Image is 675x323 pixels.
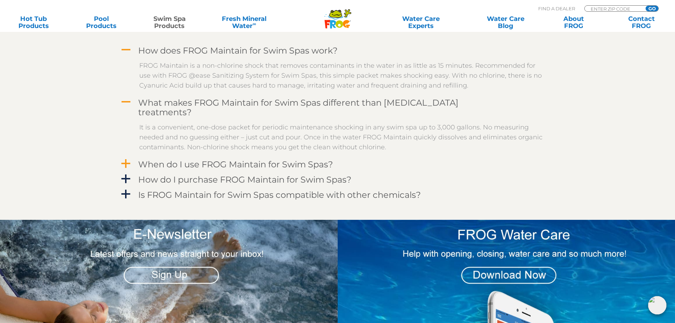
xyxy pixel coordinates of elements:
p: Find A Dealer [538,5,575,12]
h4: How does FROG Maintain for Swim Spas work? [138,46,338,55]
input: GO [646,6,658,11]
a: Swim SpaProducts [143,15,196,29]
a: Water CareBlog [479,15,532,29]
a: PoolProducts [75,15,128,29]
h4: What makes FROG Maintain for Swim Spas different than [MEDICAL_DATA] treatments? [138,98,505,117]
a: a When do I use FROG Maintain for Swim Spas? [120,158,556,171]
span: a [120,158,131,169]
a: A How does FROG Maintain for Swim Spas work? [120,44,556,57]
span: a [120,174,131,184]
a: Water CareExperts [378,15,464,29]
input: Zip Code Form [590,6,638,12]
span: a [120,189,131,200]
a: Fresh MineralWater∞ [211,15,277,29]
p: FROG Maintain is a non-chlorine shock that removes contaminants in the water in as little as 15 m... [139,61,547,90]
a: a How do I purchase FROG Maintain for Swim Spas? [120,173,556,186]
a: a Is FROG Maintain for Swim Spas compatible with other chemicals? [120,188,556,201]
h4: How do I purchase FROG Maintain for Swim Spas? [138,175,351,184]
a: Hot TubProducts [7,15,60,29]
a: A What makes FROG Maintain for Swim Spas different than [MEDICAL_DATA] treatments? [120,96,556,119]
p: It is a convenient, one-dose packet for periodic maintenance shocking in any swim spa up to 3,000... [139,122,547,152]
span: A [120,45,131,55]
h4: When do I use FROG Maintain for Swim Spas? [138,160,333,169]
img: openIcon [648,296,666,314]
span: A [120,97,131,107]
a: AboutFROG [547,15,600,29]
sup: ∞ [253,21,256,27]
a: ContactFROG [615,15,668,29]
h4: Is FROG Maintain for Swim Spas compatible with other chemicals? [138,190,421,200]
